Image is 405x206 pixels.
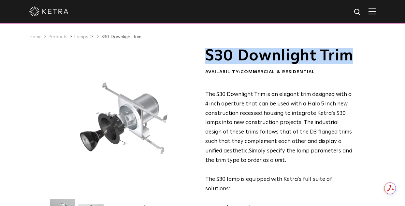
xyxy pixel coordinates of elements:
[29,7,68,16] img: ketra-logo-2019-white
[369,8,376,14] img: Hamburger%20Nav.svg
[205,148,352,163] span: Simply specify the lamp parameters and the trim type to order as a unit.​
[205,69,354,75] div: Availability:
[29,35,42,39] a: Home
[205,92,352,154] span: The S30 Downlight Trim is an elegant trim designed with a 4 inch aperture that can be used with a...
[205,48,354,64] h1: S30 Downlight Trim
[354,8,362,16] img: search icon
[240,70,315,74] span: Commercial & Residential
[48,35,67,39] a: Products
[101,35,141,39] a: S30 Downlight Trim
[74,35,88,39] a: Lamps
[205,90,354,194] p: The S30 lamp is equipped with Ketra's full suite of solutions:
